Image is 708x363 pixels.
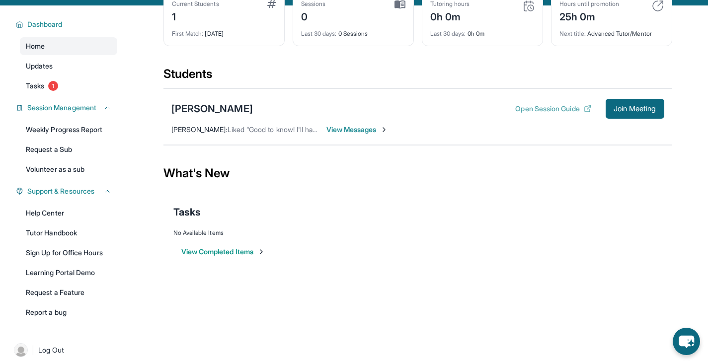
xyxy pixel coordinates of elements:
span: Home [26,41,45,51]
div: [PERSON_NAME] [171,102,253,116]
span: Log Out [38,345,64,355]
span: View Messages [326,125,389,135]
button: Dashboard [23,19,111,29]
span: Session Management [27,103,96,113]
a: Request a Sub [20,141,117,158]
a: Help Center [20,204,117,222]
img: user-img [14,343,28,357]
button: chat-button [673,328,700,355]
span: Updates [26,61,53,71]
span: | [32,344,34,356]
button: Open Session Guide [515,104,591,114]
span: Tasks [26,81,44,91]
a: Sign Up for Office Hours [20,244,117,262]
button: Support & Resources [23,186,111,196]
button: Session Management [23,103,111,113]
img: Chevron-Right [380,126,388,134]
button: Join Meeting [606,99,664,119]
a: Volunteer as a sub [20,160,117,178]
a: Learning Portal Demo [20,264,117,282]
span: [PERSON_NAME] : [171,125,228,134]
span: Last 30 days : [301,30,337,37]
span: Dashboard [27,19,63,29]
a: Report a bug [20,303,117,321]
div: 0 Sessions [301,24,405,38]
div: Students [163,66,672,88]
span: Join Meeting [614,106,656,112]
a: |Log Out [10,339,117,361]
a: Updates [20,57,117,75]
button: View Completed Items [181,247,265,257]
span: Liked “Good to know! I'll have everything set up soon and will update you on further steps.” [228,125,513,134]
div: 0h 0m [430,8,470,24]
div: What's New [163,151,672,195]
a: Home [20,37,117,55]
div: 0h 0m [430,24,535,38]
span: Support & Resources [27,186,94,196]
div: 1 [172,8,219,24]
span: Next title : [559,30,586,37]
a: Tutor Handbook [20,224,117,242]
a: Request a Feature [20,284,117,301]
span: 1 [48,81,58,91]
div: No Available Items [173,229,662,237]
div: 0 [301,8,326,24]
span: Tasks [173,205,201,219]
div: 25h 0m [559,8,619,24]
span: First Match : [172,30,204,37]
div: Advanced Tutor/Mentor [559,24,664,38]
a: Weekly Progress Report [20,121,117,139]
a: Tasks1 [20,77,117,95]
div: [DATE] [172,24,276,38]
span: Last 30 days : [430,30,466,37]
